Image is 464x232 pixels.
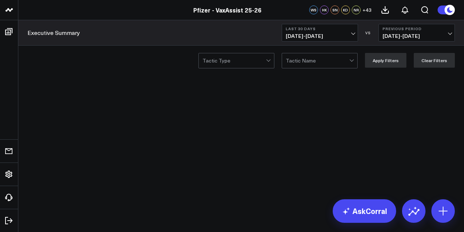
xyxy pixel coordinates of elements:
[341,6,350,14] div: KD
[352,6,361,14] div: NR
[282,24,358,42] button: Last 30 Days[DATE]-[DATE]
[362,6,372,14] button: +43
[414,53,455,68] button: Clear Filters
[362,7,372,13] span: + 43
[383,33,451,39] span: [DATE] - [DATE]
[379,24,455,42] button: Previous Period[DATE]-[DATE]
[286,26,354,31] b: Last 30 Days
[309,6,318,14] div: WS
[330,6,339,14] div: SN
[320,6,329,14] div: HK
[383,26,451,31] b: Previous Period
[362,31,375,35] div: VS
[333,199,396,223] a: AskCorral
[193,6,262,14] a: Pfizer - VaxAssist 25-26
[28,29,80,37] a: Executive Summary
[365,53,406,68] button: Apply Filters
[286,33,354,39] span: [DATE] - [DATE]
